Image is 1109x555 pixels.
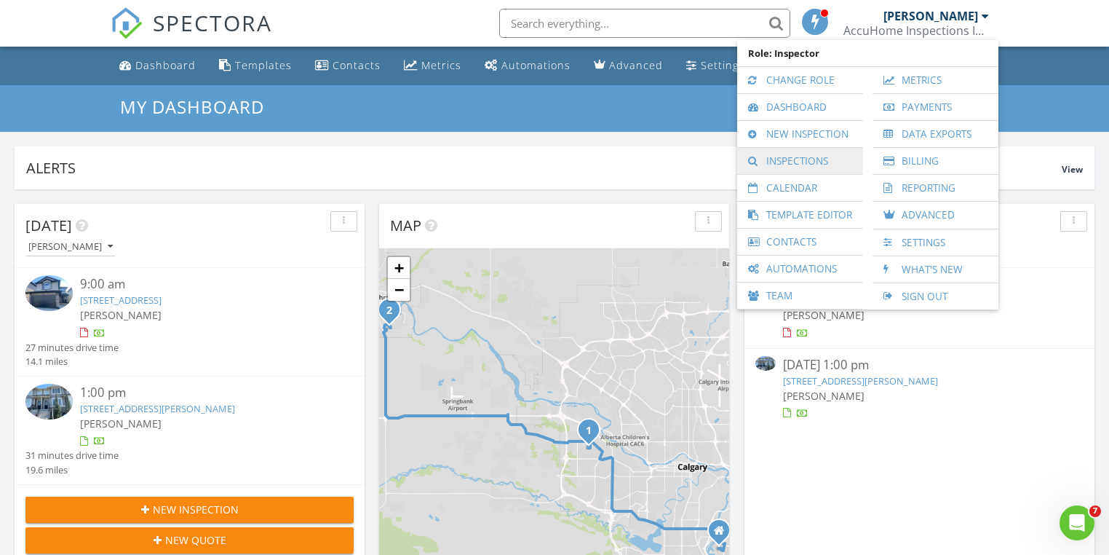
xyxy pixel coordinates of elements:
div: [PERSON_NAME] [28,242,113,252]
a: Advanced [588,52,669,79]
div: Templates [235,58,292,72]
span: [DATE] [25,216,72,235]
a: [STREET_ADDRESS][PERSON_NAME] [783,374,938,387]
a: SPECTORA [111,20,272,50]
a: Inspections [744,148,856,174]
a: Settings [880,229,991,256]
a: What's New [880,256,991,283]
a: New Inspection [744,121,856,147]
img: 9355178%2Fcover_photos%2FcX5OHfmaoNyzFUrhYNum%2Fsmall.jpg [25,384,73,420]
div: Metrics [421,58,461,72]
a: Contacts [309,52,386,79]
span: View [1062,163,1083,176]
a: Billing [880,148,991,174]
div: 31 minutes drive time [25,449,119,462]
span: Role: Inspector [744,40,991,66]
img: The Best Home Inspection Software - Spectora [111,7,143,39]
a: 9:00 am [STREET_ADDRESS] [PERSON_NAME] 27 minutes drive time 14.1 miles [25,275,354,369]
div: Contacts [333,58,381,72]
div: 27 minutes drive time [25,341,119,355]
a: Sign Out [880,283,991,310]
a: 1:00 pm [STREET_ADDRESS][PERSON_NAME] [PERSON_NAME] 31 minutes drive time 19.6 miles [25,384,354,477]
iframe: Intercom live chat [1060,505,1094,540]
div: Automations [501,58,571,72]
a: Dashboard [744,94,856,120]
a: Calendar [744,175,856,201]
div: [PERSON_NAME] [883,9,978,23]
span: [PERSON_NAME] [783,389,864,403]
a: Change Role [744,67,856,93]
a: Settings [680,52,750,79]
i: 2 [386,306,392,316]
div: AccuHome Inspections Inc. [843,23,989,38]
a: Automations [744,256,856,282]
a: Metrics [398,52,467,79]
div: Dashboard [135,58,196,72]
span: [PERSON_NAME] [783,308,864,322]
a: Automations (Basic) [479,52,576,79]
div: Alerts [26,158,1062,178]
a: [STREET_ADDRESS][PERSON_NAME] [80,402,235,415]
div: [DATE] 1:00 pm [783,356,1057,374]
div: 19.6 miles [25,463,119,477]
a: [STREET_ADDRESS] [80,294,162,307]
a: Zoom out [388,279,410,301]
a: Advanced [880,202,991,229]
span: SPECTORA [153,7,272,38]
div: Advanced [609,58,663,72]
a: Dashboard [114,52,202,79]
span: New Inspection [153,502,239,517]
span: My Dashboard [120,95,264,119]
div: 14.1 miles [25,355,119,369]
span: [PERSON_NAME] [80,417,162,430]
a: Reporting [880,175,991,201]
a: Contacts [744,229,856,255]
a: Templates [213,52,298,79]
a: Team [744,283,856,309]
div: 135 Riverbrook Way SE, Calgary Alberta T2C3R4 [719,530,728,539]
input: Search everything... [499,9,790,38]
button: New Quote [25,527,354,554]
a: Payments [880,94,991,120]
div: 9:00 am [80,275,326,294]
div: 65 Willow Green Way, Cochrane, AB T4C 2N3 [389,310,398,318]
button: [PERSON_NAME] [25,237,116,257]
a: [DATE] 1:00 pm [STREET_ADDRESS][PERSON_NAME] [PERSON_NAME] [755,356,1084,421]
a: Zoom in [388,257,410,279]
span: Map [390,216,421,235]
span: 7 [1089,505,1101,517]
div: 1:00 pm [80,384,326,402]
a: Data Exports [880,121,991,147]
div: Settings [701,58,744,72]
span: New Quote [165,532,226,548]
a: Template Editor [744,202,856,228]
span: [PERSON_NAME] [80,308,162,322]
div: 110 West Ranch Pl SW , Calgary, AB T3H 5B9 [589,430,597,438]
img: 9355178%2Fcover_photos%2FcX5OHfmaoNyzFUrhYNum%2Fsmall.jpg [755,356,776,371]
a: Metrics [880,67,991,93]
i: 1 [586,426,592,436]
img: 9300276%2Fcover_photos%2Ff17e7RtJAavJsTDzfPhG%2Fsmall.jpg [25,275,73,311]
button: New Inspection [25,497,354,523]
